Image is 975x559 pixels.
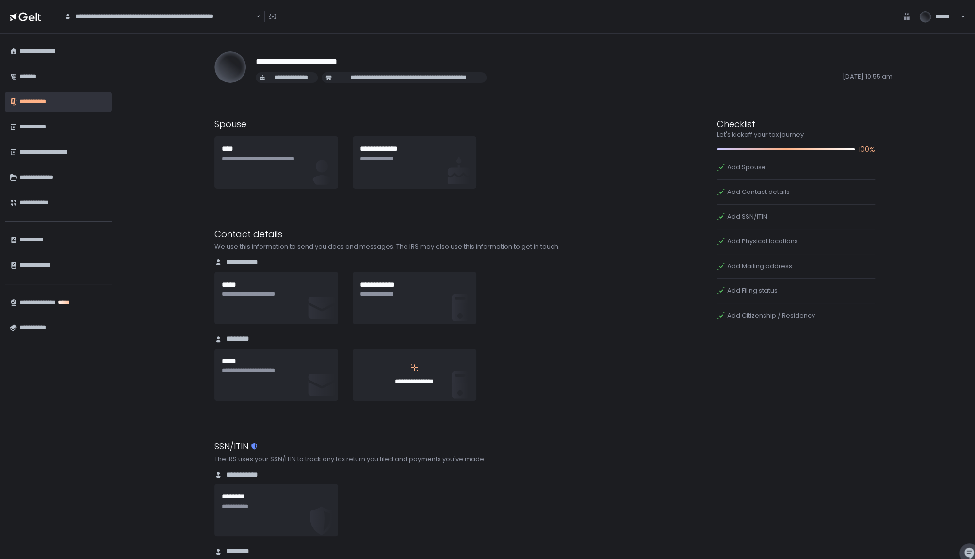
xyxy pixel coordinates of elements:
[727,237,798,246] span: Add Physical locations
[727,262,792,271] span: Add Mailing address
[727,212,767,221] span: Add SSN/ITIN
[65,21,255,31] input: Search for option
[717,130,875,139] div: Let's kickoff your tax journey
[214,117,616,130] div: Spouse
[717,117,875,130] div: Checklist
[727,287,778,295] span: Add Filing status
[58,7,260,27] div: Search for option
[727,311,815,320] span: Add Citizenship / Residency
[214,440,616,453] div: SSN/ITIN
[490,72,893,83] span: [DATE] 10:55 am
[214,242,616,251] div: We use this information to send you docs and messages. The IRS may also use this information to g...
[859,144,875,155] span: 100%
[727,163,766,172] span: Add Spouse
[214,455,616,463] div: The IRS uses your SSN/ITIN to track any tax return you filed and payments you've made.
[214,227,616,240] div: Contact details
[727,188,790,196] span: Add Contact details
